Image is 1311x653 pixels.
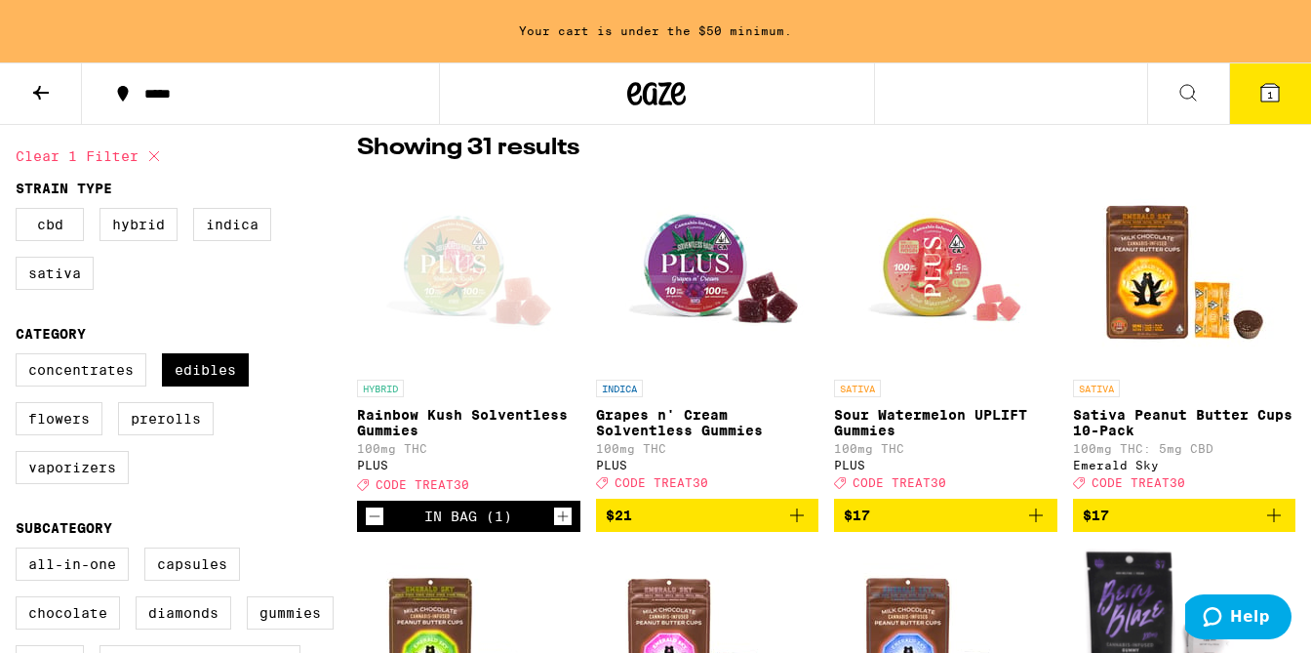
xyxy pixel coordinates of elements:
a: Open page for Grapes n' Cream Solventless Gummies from PLUS [596,175,819,499]
span: $17 [844,508,870,523]
div: Emerald Sky [1073,459,1296,471]
legend: Strain Type [16,181,112,196]
button: Decrement [365,507,384,526]
div: In Bag (1) [424,509,512,524]
span: CODE TREAT30 [376,478,469,491]
div: PLUS [357,459,580,471]
label: Concentrates [16,353,146,387]
p: Sativa Peanut Butter Cups 10-Pack [1073,407,1296,438]
div: PLUS [834,459,1057,471]
button: Add to bag [834,499,1057,532]
button: Add to bag [1073,499,1296,532]
label: Edibles [162,353,249,387]
span: 1 [1267,89,1273,101]
img: Emerald Sky - Sativa Peanut Butter Cups 10-Pack [1087,175,1282,370]
label: CBD [16,208,84,241]
a: Open page for Sativa Peanut Butter Cups 10-Pack from Emerald Sky [1073,175,1296,499]
label: Capsules [144,548,240,581]
span: CODE TREAT30 [1092,476,1185,489]
p: Grapes n' Cream Solventless Gummies [596,407,819,438]
p: 100mg THC [596,442,819,455]
label: Chocolate [16,596,120,630]
p: INDICA [596,380,643,397]
iframe: Opens a widget where you can find more information [1185,594,1291,643]
legend: Category [16,326,86,342]
p: 100mg THC [357,442,580,455]
span: CODE TREAT30 [615,476,708,489]
p: HYBRID [357,380,404,397]
span: $17 [1083,508,1109,523]
button: 1 [1229,63,1311,124]
span: CODE TREAT30 [853,476,946,489]
label: Prerolls [118,402,214,435]
label: Flowers [16,402,102,435]
a: Open page for Rainbow Kush Solventless Gummies from PLUS [357,175,580,501]
label: Gummies [247,596,334,630]
p: SATIVA [1073,380,1120,397]
p: Rainbow Kush Solventless Gummies [357,407,580,438]
legend: Subcategory [16,520,112,536]
p: SATIVA [834,380,881,397]
label: Sativa [16,257,94,290]
p: Sour Watermelon UPLIFT Gummies [834,407,1057,438]
label: Vaporizers [16,451,129,484]
p: 100mg THC: 5mg CBD [1073,442,1296,455]
a: Open page for Sour Watermelon UPLIFT Gummies from PLUS [834,175,1057,499]
img: PLUS - Grapes n' Cream Solventless Gummies [610,175,805,370]
label: Diamonds [136,596,231,630]
button: Clear 1 filter [16,132,166,181]
div: PLUS [596,459,819,471]
img: PLUS - Sour Watermelon UPLIFT Gummies [848,175,1043,370]
label: Hybrid [99,208,178,241]
span: $21 [606,508,632,523]
button: Increment [553,507,573,526]
button: Add to bag [596,499,819,532]
label: All-In-One [16,548,129,581]
label: Indica [193,208,271,241]
p: Showing 31 results [357,132,579,165]
p: 100mg THC [834,442,1057,455]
